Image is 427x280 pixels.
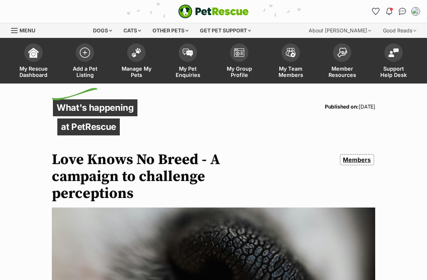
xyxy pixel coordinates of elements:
[388,48,399,57] img: help-desk-icon-fdf02630f3aa405de69fd3d07c3f3aa587a6932b1a1747fa1d2bba05be0121f9.svg
[52,88,98,100] img: decorative flick
[120,65,153,78] span: Manage My Pets
[265,40,316,84] a: My Team Members
[304,23,376,38] div: About [PERSON_NAME]
[147,23,194,38] div: Other pets
[178,4,249,18] a: PetRescue
[17,65,50,78] span: My Rescue Dashboard
[52,151,262,202] h1: Love Knows No Breed - A campaign to challenge perceptions
[171,65,204,78] span: My Pet Enquiries
[111,40,162,84] a: Manage My Pets
[19,27,35,33] span: Menu
[337,47,347,57] img: member-resources-icon-8e73f808a243e03378d46382f2149f9095a855e16c252ad45f914b54edf8863c.svg
[183,49,193,57] img: pet-enquiries-icon-7e3ad2cf08bfb03b45e93fb7055b45f3efa6380592205ae92323e6603595dc1f.svg
[223,65,256,78] span: My Group Profile
[386,8,392,15] img: notifications-46538b983faf8c2785f20acdc204bb7945ddae34d4c08c2a6579f10ce5e182be.svg
[325,103,359,110] strong: Published on:
[368,40,419,84] a: Support Help Desk
[118,23,146,38] div: Cats
[316,40,368,84] a: Member Resources
[410,6,421,17] button: My account
[80,47,90,58] img: add-pet-listing-icon-0afa8454b4691262ce3f59096e99ab1cd57d4a30225e0717b998d2c9b9846f56.svg
[340,154,374,165] a: Members
[326,65,359,78] span: Member Resources
[8,40,59,84] a: My Rescue Dashboard
[399,8,406,15] img: chat-41dd97257d64d25036548639549fe6c8038ab92f7586957e7f3b1b290dea8141.svg
[383,6,395,17] button: Notifications
[59,40,111,84] a: Add a Pet Listing
[213,40,265,84] a: My Group Profile
[162,40,213,84] a: My Pet Enquiries
[378,23,421,38] div: Good Reads
[377,65,410,78] span: Support Help Desk
[274,65,307,78] span: My Team Members
[412,8,419,15] img: Adam Booth profile pic
[53,99,137,116] p: What's happening
[286,48,296,57] img: team-members-icon-5396bd8760b3fe7c0b43da4ab00e1e3bb1a5d9ba89233759b79545d2d3fc5d0d.svg
[131,48,141,57] img: manage-my-pets-icon-02211641906a0b7f246fdf0571729dbe1e7629f14944591b6c1af311fb30b64b.svg
[325,102,375,111] p: [DATE]
[28,47,39,58] img: dashboard-icon-eb2f2d2d3e046f16d808141f083e7271f6b2e854fb5c12c21221c1fb7104beca.svg
[195,23,256,38] div: Get pet support
[234,48,244,57] img: group-profile-icon-3fa3cf56718a62981997c0bc7e787c4b2cf8bcc04b72c1350f741eb67cf2f40e.svg
[370,6,421,17] ul: Account quick links
[88,23,117,38] div: Dogs
[57,118,120,135] p: at PetRescue
[370,6,382,17] a: Favourites
[396,6,408,17] a: Conversations
[68,65,101,78] span: Add a Pet Listing
[11,23,40,36] a: Menu
[178,4,249,18] img: logo-e224e6f780fb5917bec1dbf3a21bbac754714ae5b6737aabdf751b685950b380.svg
